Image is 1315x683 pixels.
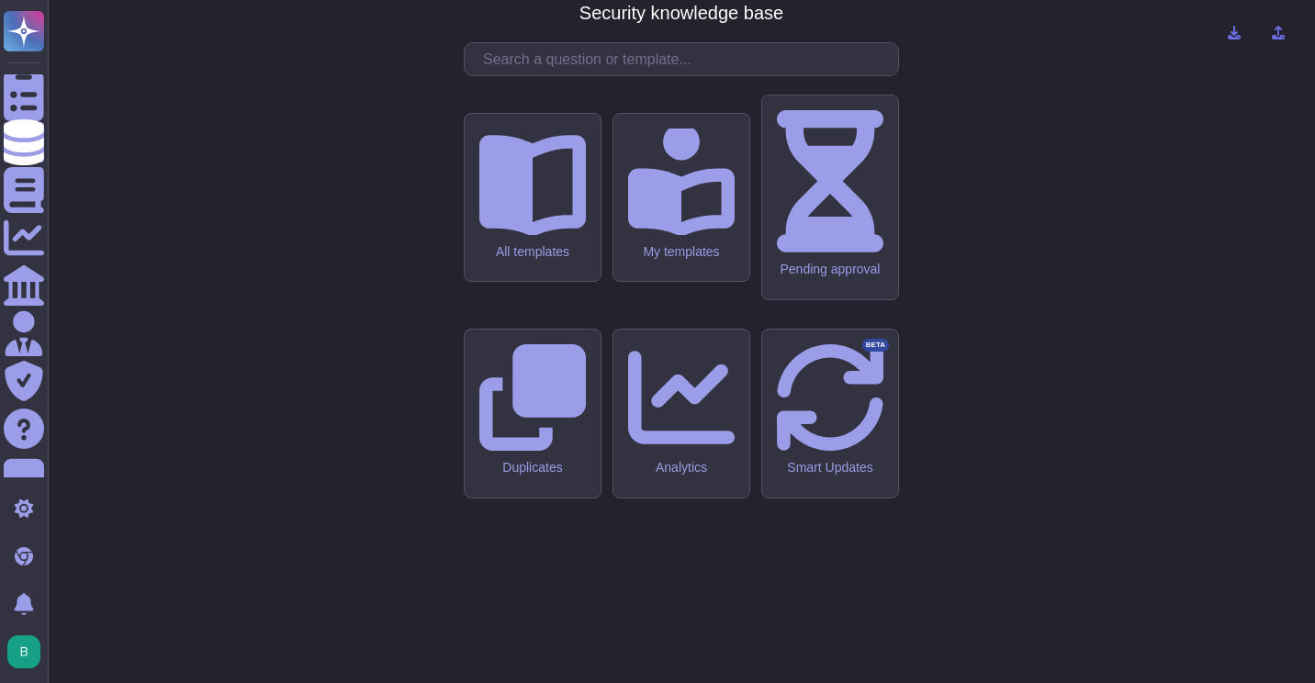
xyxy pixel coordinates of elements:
div: My templates [628,244,735,260]
button: user [4,632,53,672]
h3: Security knowledge base [579,2,783,24]
div: BETA [862,339,889,352]
img: user [7,635,40,668]
input: Search a question or template... [474,43,898,75]
div: All templates [479,244,586,260]
div: Duplicates [479,460,586,476]
div: Smart Updates [777,460,883,476]
div: Analytics [628,460,735,476]
div: Pending approval [777,262,883,277]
